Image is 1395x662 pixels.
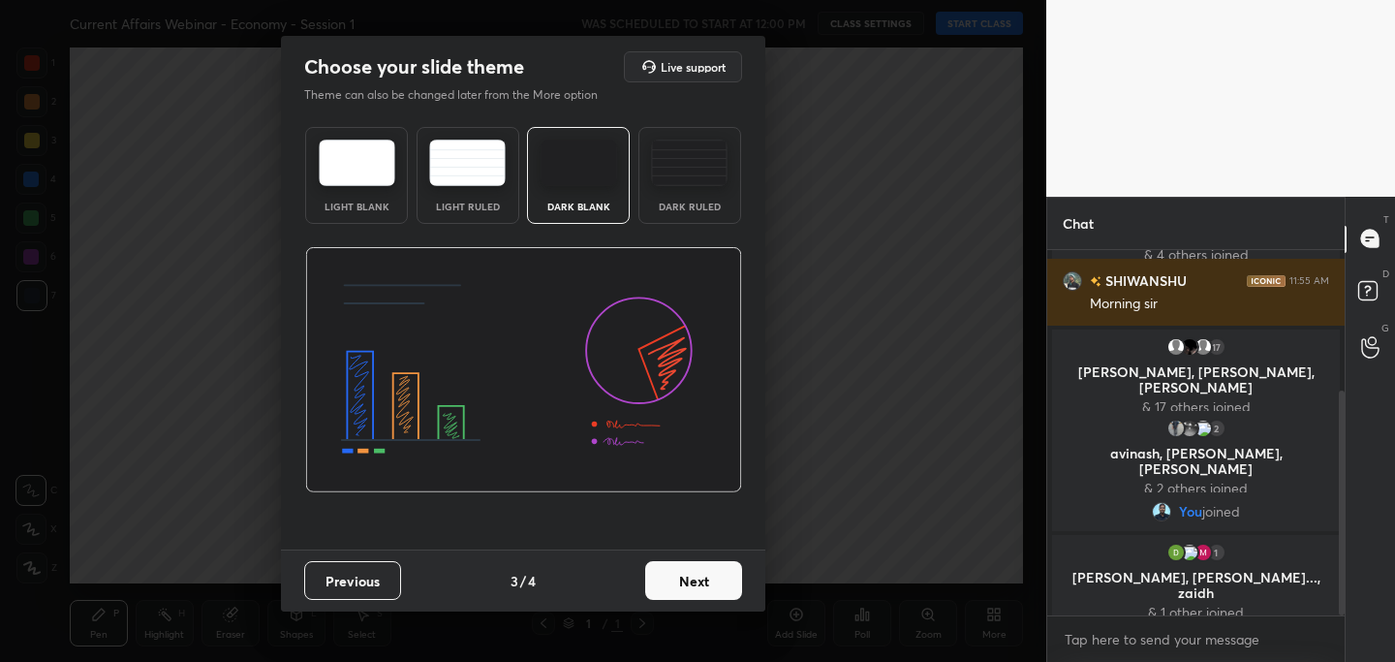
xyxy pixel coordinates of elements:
[1247,274,1286,286] img: iconic-dark.1390631f.png
[1193,543,1213,562] img: 111e877211da43ceaa7b52adf6e6dcdd.jpg
[1064,446,1328,477] p: avinash, [PERSON_NAME], [PERSON_NAME]
[511,571,518,591] h4: 3
[318,202,395,211] div: Light Blank
[1152,502,1171,521] img: c0bcde2b91f34b1cbe46c2d849b876a8.png
[651,140,728,186] img: darkRuledTheme.de295e13.svg
[1047,198,1109,249] p: Chat
[1382,267,1389,281] p: D
[1064,481,1328,496] p: & 2 others joined
[1064,364,1328,395] p: [PERSON_NAME], [PERSON_NAME], [PERSON_NAME]
[1180,419,1199,438] img: 7ce450d7e36647dcb2629c6926af7fea.jpg
[1101,270,1187,291] h6: SHIWANSHU
[1180,543,1199,562] img: 3
[661,61,726,73] h5: Live support
[541,140,617,186] img: darkTheme.f0cc69e5.svg
[645,561,742,600] button: Next
[1166,543,1186,562] img: fe95c55735524d1185fe9f834d32c564.25515757_3
[1090,295,1329,314] div: Morning sir
[1064,570,1328,601] p: [PERSON_NAME], [PERSON_NAME]..., zaidh
[304,561,401,600] button: Previous
[1047,250,1345,616] div: grid
[304,86,618,104] p: Theme can also be changed later from the More option
[1207,337,1226,357] div: 17
[1193,337,1213,357] img: default.png
[319,140,395,186] img: lightTheme.e5ed3b09.svg
[1202,504,1240,520] span: joined
[1166,337,1186,357] img: default.png
[1179,504,1202,520] span: You
[1207,419,1226,438] div: 2
[1166,419,1186,438] img: 95c44d047cf74ee895d65c70a6739bb7.jpg
[1180,337,1199,357] img: 3c5bcfabe3cd480da5053ed09b144b4d.jpg
[1193,419,1213,438] img: 3
[528,571,536,591] h4: 4
[1064,605,1328,620] p: & 1 other joined
[1289,274,1329,286] div: 11:55 AM
[429,202,507,211] div: Light Ruled
[1064,247,1328,263] p: & 4 others joined
[1090,276,1101,287] img: no-rating-badge.077c3623.svg
[1063,270,1082,290] img: 3
[651,202,728,211] div: Dark Ruled
[429,140,506,186] img: lightRuledTheme.5fabf969.svg
[1381,321,1389,335] p: G
[520,571,526,591] h4: /
[1207,543,1226,562] div: 1
[304,54,524,79] h2: Choose your slide theme
[305,247,742,493] img: darkThemeBanner.d06ce4a2.svg
[540,202,617,211] div: Dark Blank
[1383,212,1389,227] p: T
[1064,399,1328,415] p: & 17 others joined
